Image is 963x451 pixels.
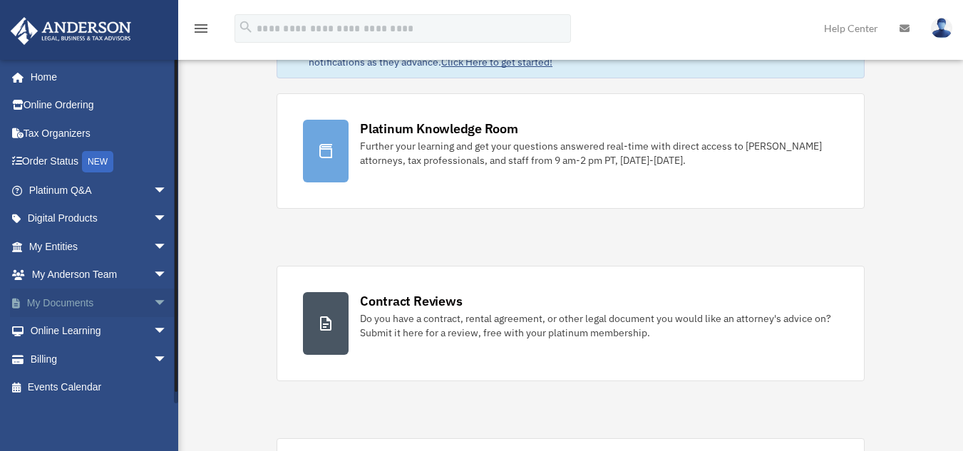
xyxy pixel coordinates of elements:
div: Contract Reviews [360,292,462,310]
div: NEW [82,151,113,172]
img: Anderson Advisors Platinum Portal [6,17,135,45]
div: Platinum Knowledge Room [360,120,518,138]
a: Home [10,63,182,91]
a: Online Ordering [10,91,189,120]
a: Contract Reviews Do you have a contract, rental agreement, or other legal document you would like... [277,266,865,381]
a: Platinum Q&Aarrow_drop_down [10,176,189,204]
a: Events Calendar [10,373,189,402]
a: menu [192,25,210,37]
div: Further your learning and get your questions answered real-time with direct access to [PERSON_NAM... [360,139,838,167]
a: My Entitiesarrow_drop_down [10,232,189,261]
a: My Documentsarrow_drop_down [10,289,189,317]
span: arrow_drop_down [153,289,182,318]
span: arrow_drop_down [153,232,182,261]
a: Order StatusNEW [10,147,189,177]
span: arrow_drop_down [153,204,182,234]
a: Billingarrow_drop_down [10,345,189,373]
a: Click Here to get started! [441,56,552,68]
span: arrow_drop_down [153,345,182,374]
div: Do you have a contract, rental agreement, or other legal document you would like an attorney's ad... [360,311,838,340]
a: Digital Productsarrow_drop_down [10,204,189,233]
i: menu [192,20,210,37]
i: search [238,19,254,35]
a: My Anderson Teamarrow_drop_down [10,261,189,289]
span: arrow_drop_down [153,317,182,346]
img: User Pic [931,18,952,38]
a: Platinum Knowledge Room Further your learning and get your questions answered real-time with dire... [277,93,865,209]
span: arrow_drop_down [153,176,182,205]
a: Online Learningarrow_drop_down [10,317,189,346]
a: Tax Organizers [10,119,189,147]
span: arrow_drop_down [153,261,182,290]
